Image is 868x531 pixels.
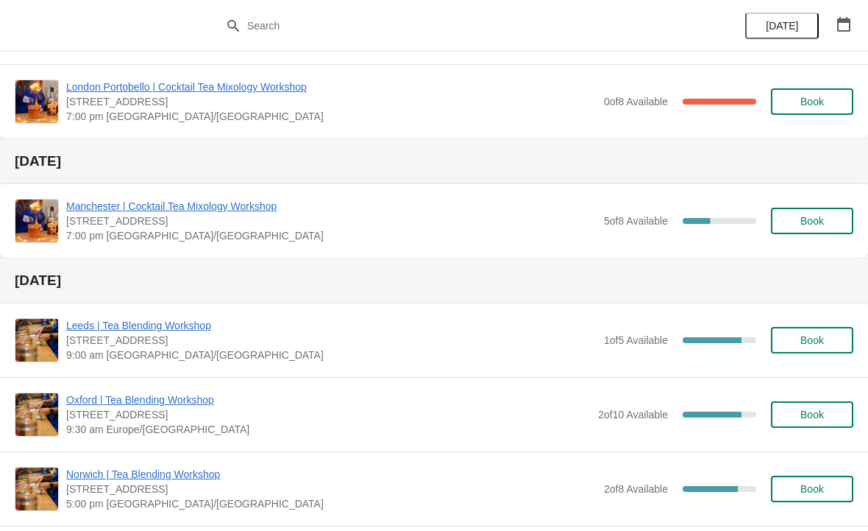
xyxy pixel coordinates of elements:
[66,348,597,362] span: 9:00 am [GEOGRAPHIC_DATA]/[GEOGRAPHIC_DATA]
[66,214,597,228] span: [STREET_ADDRESS]
[800,409,824,421] span: Book
[15,154,853,169] h2: [DATE]
[771,208,853,234] button: Book
[15,200,58,242] img: Manchester | Cocktail Tea Mixology Workshop | 57 Church Street, Manchester M4 1PD, UK | 7:00 pm E...
[15,273,853,288] h2: [DATE]
[246,13,651,39] input: Search
[771,476,853,502] button: Book
[66,80,597,94] span: London Portobello | Cocktail Tea Mixology Workshop
[66,393,591,407] span: Oxford | Tea Blending Workshop
[66,94,597,109] span: [STREET_ADDRESS]
[66,467,597,482] span: Norwich | Tea Blending Workshop
[15,319,58,362] img: Leeds | Tea Blending Workshop | Unit 42, Queen Victoria St, Victoria Quarter, Leeds, LS1 6BE | 9:...
[800,215,824,227] span: Book
[800,96,824,108] span: Book
[604,483,668,495] span: 2 of 8 Available
[800,334,824,346] span: Book
[66,228,597,243] span: 7:00 pm [GEOGRAPHIC_DATA]/[GEOGRAPHIC_DATA]
[66,422,591,437] span: 9:30 am Europe/[GEOGRAPHIC_DATA]
[598,409,668,421] span: 2 of 10 Available
[66,318,597,333] span: Leeds | Tea Blending Workshop
[66,482,597,496] span: [STREET_ADDRESS]
[66,199,597,214] span: Manchester | Cocktail Tea Mixology Workshop
[766,20,798,32] span: [DATE]
[66,496,597,511] span: 5:00 pm [GEOGRAPHIC_DATA]/[GEOGRAPHIC_DATA]
[604,334,668,346] span: 1 of 5 Available
[771,327,853,354] button: Book
[66,407,591,422] span: [STREET_ADDRESS]
[66,109,597,124] span: 7:00 pm [GEOGRAPHIC_DATA]/[GEOGRAPHIC_DATA]
[15,393,58,436] img: Oxford | Tea Blending Workshop | 23 High Street, Oxford, OX1 4AH | 9:30 am Europe/London
[771,401,853,428] button: Book
[745,13,819,39] button: [DATE]
[15,468,58,510] img: Norwich | Tea Blending Workshop | 9 Back Of The Inns, Norwich NR2 1PT, UK | 5:00 pm Europe/London
[800,483,824,495] span: Book
[604,215,668,227] span: 5 of 8 Available
[66,333,597,348] span: [STREET_ADDRESS]
[15,80,58,123] img: London Portobello | Cocktail Tea Mixology Workshop | 158 Portobello Road, London W11 2EB, UK | 7:...
[604,96,668,108] span: 0 of 8 Available
[771,88,853,115] button: Book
